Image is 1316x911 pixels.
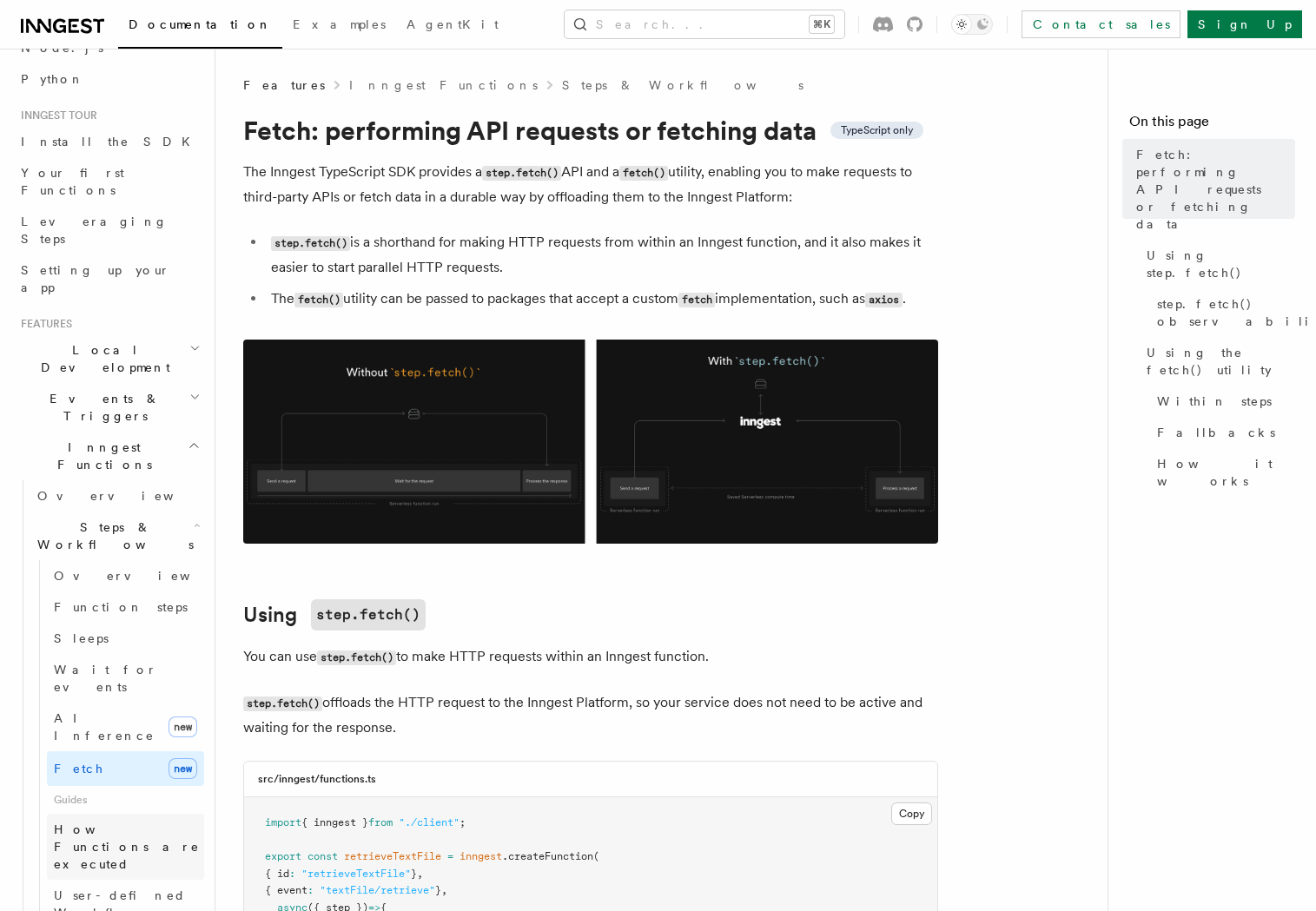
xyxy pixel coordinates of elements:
code: step.fetch() [482,166,561,181]
a: Your first Functions [14,157,204,206]
span: Fetch [54,762,104,776]
li: is a shorthand for making HTTP requests from within an Inngest function, and it also makes it eas... [266,230,938,280]
a: Sleeps [47,623,204,654]
span: Fallbacks [1157,424,1275,441]
a: Examples [282,5,396,47]
button: Local Development [14,334,204,383]
span: Inngest tour [14,109,97,122]
span: Install the SDK [21,135,201,149]
a: Function steps [47,591,204,623]
span: .createFunction [502,850,593,862]
span: Overview [54,569,233,583]
a: Fetch: performing API requests or fetching data [1129,139,1295,240]
a: Sign Up [1187,10,1302,38]
a: Wait for events [47,654,204,703]
span: { id [265,868,289,880]
button: Inngest Functions [14,432,204,480]
span: retrieveTextFile [344,850,441,862]
span: export [265,850,301,862]
a: Fetchnew [47,751,204,786]
span: ( [593,850,599,862]
span: new [169,716,197,737]
a: Overview [30,480,204,512]
span: Features [14,317,72,331]
button: Events & Triggers [14,383,204,432]
code: fetch [678,293,715,307]
span: AI Inference [54,711,155,743]
span: { inngest } [301,816,368,828]
span: TypeScript only [841,123,913,137]
span: from [368,816,393,828]
span: AgentKit [407,17,499,31]
a: Overview [47,560,204,591]
span: new [169,758,197,779]
a: Steps & Workflows [562,76,803,94]
span: } [435,884,441,896]
code: fetch() [619,166,668,181]
a: Python [14,63,204,95]
a: AI Inferencenew [47,703,204,751]
span: "retrieveTextFile" [301,868,411,880]
span: import [265,816,301,828]
a: Using the fetch() utility [1140,337,1295,386]
a: Documentation [118,5,282,49]
span: Leveraging Steps [21,215,168,246]
span: Features [243,76,325,94]
span: Using the fetch() utility [1147,344,1295,379]
span: Documentation [129,17,272,31]
span: "textFile/retrieve" [320,884,435,896]
a: How it works [1150,448,1295,497]
p: You can use to make HTTP requests within an Inngest function. [243,644,938,670]
p: offloads the HTTP request to the Inngest Platform, so your service does not need to be active and... [243,690,938,740]
code: step.fetch() [243,696,322,711]
span: Inngest Functions [14,439,188,473]
a: Using step.fetch() [1140,240,1295,288]
span: { event [265,884,308,896]
span: Function steps [54,600,188,614]
h4: On this page [1129,111,1295,139]
h1: Fetch: performing API requests or fetching data [243,115,938,146]
img: Using Fetch offloads the HTTP request to the Inngest Platform [243,340,938,544]
span: : [308,884,314,896]
a: Within steps [1150,386,1295,417]
button: Steps & Workflows [30,512,204,560]
span: How Functions are executed [54,822,200,871]
span: Examples [293,17,386,31]
span: inngest [460,850,502,862]
code: step.fetch() [271,236,350,251]
span: , [417,868,423,880]
span: Guides [47,786,204,814]
span: Sleeps [54,631,109,645]
span: Wait for events [54,663,157,694]
span: Using step.fetch() [1147,247,1295,281]
span: Your first Functions [21,166,124,197]
a: Contact sales [1022,10,1180,38]
a: AgentKit [396,5,509,47]
a: Fallbacks [1150,417,1295,448]
span: : [289,868,295,880]
span: Events & Triggers [14,390,189,425]
button: Search...⌘K [565,10,844,38]
span: "./client" [399,816,460,828]
span: Steps & Workflows [30,518,194,553]
a: step.fetch() observability [1150,288,1295,337]
code: step.fetch() [317,650,396,665]
span: } [411,868,417,880]
span: const [308,850,338,862]
button: Copy [891,802,932,825]
code: step.fetch() [311,599,426,630]
code: fetch() [294,293,343,307]
span: How it works [1157,455,1295,490]
a: Inngest Functions [349,76,538,94]
a: How Functions are executed [47,814,204,880]
a: Leveraging Steps [14,206,204,254]
kbd: ⌘K [810,16,834,33]
a: Install the SDK [14,126,204,157]
span: Within steps [1157,393,1272,410]
span: Fetch: performing API requests or fetching data [1136,146,1295,233]
span: Local Development [14,341,189,376]
li: The utility can be passed to packages that accept a custom implementation, such as . [266,287,938,312]
span: , [441,884,447,896]
span: ; [460,816,466,828]
span: Python [21,72,84,86]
